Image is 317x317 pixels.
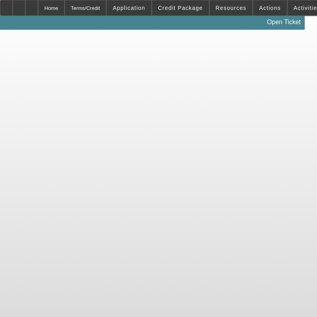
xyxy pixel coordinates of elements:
[152,0,209,15] button: Credit Package
[253,0,287,15] button: Actions
[107,0,151,15] button: Application
[113,5,145,11] span: Application
[216,5,246,11] span: Resources
[210,0,252,15] button: Resources
[264,15,304,29] a: Open Ticket
[259,5,281,11] span: Actions
[158,5,203,11] span: Credit Package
